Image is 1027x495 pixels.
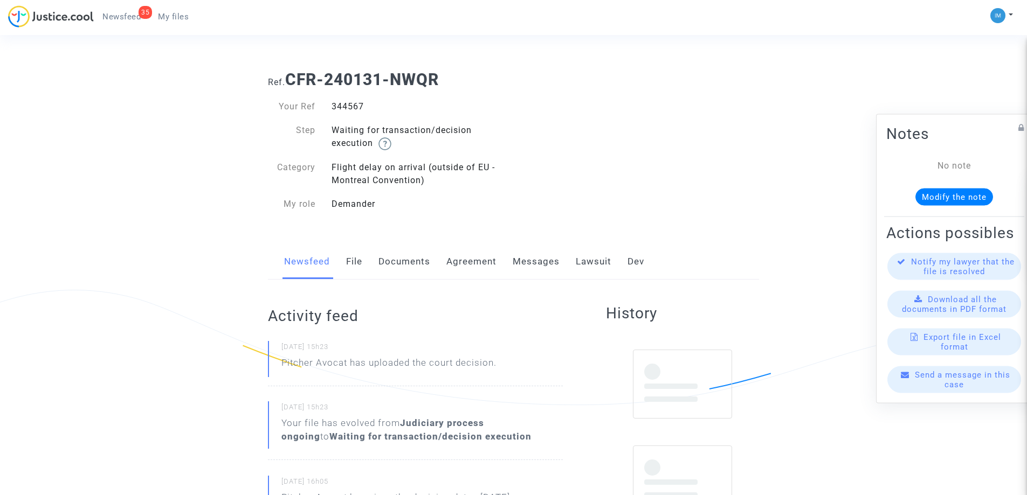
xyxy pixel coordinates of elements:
div: Flight delay on arrival (outside of EU - Montreal Convention) [323,161,514,187]
button: Modify the note [915,188,993,205]
h2: Notes [886,124,1022,143]
span: Newsfeed [102,12,141,22]
b: Waiting for transaction/decision execution [329,431,532,442]
small: [DATE] 15h23 [281,342,563,356]
img: jc-logo.svg [8,5,94,27]
a: Documents [378,244,430,280]
div: Step [260,124,323,150]
h2: History [606,304,759,323]
a: Agreement [446,244,497,280]
a: My files [149,9,197,25]
a: Dev [628,244,644,280]
small: [DATE] 15h23 [281,402,563,416]
h2: Actions possibles [886,223,1022,242]
div: No note [902,159,1006,172]
p: Pitcher Avocat has uploaded the court decision. [281,356,497,375]
div: Your file has evolved from to [281,416,563,443]
span: Notify my lawyer that the file is resolved [911,256,1015,276]
a: File [346,244,362,280]
a: Newsfeed [284,244,330,280]
a: Messages [513,244,560,280]
div: Category [260,161,323,187]
h2: Activity feed [268,306,563,325]
div: Demander [323,198,514,211]
img: help.svg [378,137,391,150]
span: My files [158,12,189,22]
a: 35Newsfeed [94,9,149,25]
span: Export file in Excel format [923,332,1001,351]
small: [DATE] 16h05 [281,477,563,491]
b: CFR-240131-NWQR [285,70,439,89]
span: Send a message in this case [915,369,1010,389]
a: Lawsuit [576,244,611,280]
div: 344567 [323,100,514,113]
div: Your Ref [260,100,323,113]
div: Waiting for transaction/decision execution [323,124,514,150]
div: 35 [139,6,152,19]
img: a105443982b9e25553e3eed4c9f672e7 [990,8,1005,23]
div: My role [260,198,323,211]
span: Download all the documents in PDF format [902,294,1007,313]
span: Ref. [268,77,285,87]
